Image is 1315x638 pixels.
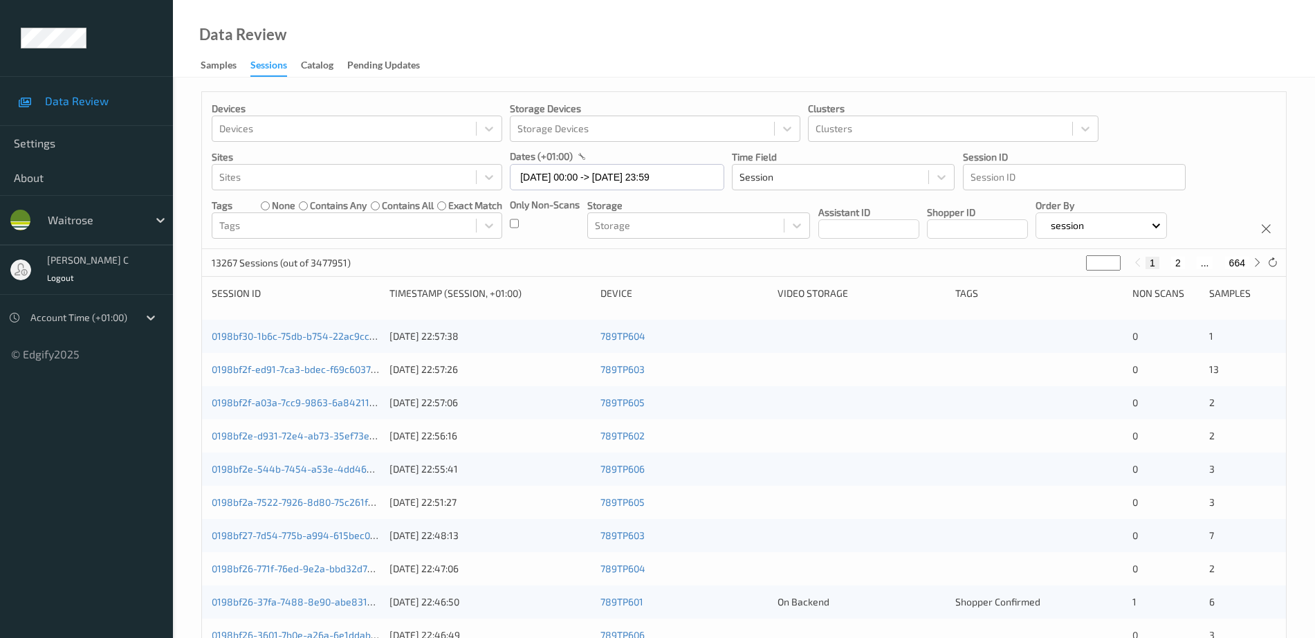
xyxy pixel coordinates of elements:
div: [DATE] 22:51:27 [389,495,591,509]
a: 789TP603 [600,529,645,541]
div: Video Storage [778,286,946,300]
button: 1 [1146,257,1159,269]
a: 789TP605 [600,496,645,508]
a: Samples [201,56,250,75]
button: 2 [1171,257,1185,269]
span: 1 [1209,330,1213,342]
a: 0198bf2f-ed91-7ca3-bdec-f69c60379068 [212,363,394,375]
span: 2 [1209,397,1215,408]
div: Sessions [250,58,287,77]
a: 0198bf26-37fa-7488-8e90-abe831045114 [212,596,399,608]
span: 2 [1209,430,1215,441]
a: 789TP602 [600,430,645,441]
div: Device [600,286,769,300]
span: 0 [1132,563,1138,574]
span: 2 [1209,563,1215,574]
span: 13 [1209,363,1219,375]
div: Samples [201,58,237,75]
p: 13267 Sessions (out of 3477951) [212,256,351,270]
label: contains all [382,199,434,212]
div: [DATE] 22:57:06 [389,396,591,410]
span: 0 [1132,463,1138,475]
p: Clusters [808,102,1098,116]
p: Assistant ID [818,206,919,219]
label: exact match [448,199,502,212]
div: On Backend [778,595,946,609]
div: Tags [955,286,1123,300]
a: 789TP601 [600,596,643,608]
div: Catalog [301,58,333,75]
span: 3 [1209,496,1215,508]
div: Pending Updates [347,58,420,75]
label: none [272,199,295,212]
span: 0 [1132,397,1138,408]
span: 3 [1209,463,1215,475]
span: 0 [1132,363,1138,375]
div: [DATE] 22:57:38 [389,329,591,343]
div: [DATE] 22:57:26 [389,363,591,376]
p: Storage Devices [510,102,800,116]
div: [DATE] 22:46:50 [389,595,591,609]
a: Pending Updates [347,56,434,75]
button: 664 [1225,257,1249,269]
a: 0198bf30-1b6c-75db-b754-22ac9cc42796 [212,330,397,342]
span: Shopper Confirmed [955,596,1040,608]
label: contains any [310,199,367,212]
p: Sites [212,150,502,164]
span: 0 [1132,430,1138,441]
p: dates (+01:00) [510,149,573,163]
a: 789TP606 [600,463,645,475]
p: Order By [1036,199,1167,212]
a: 789TP604 [600,563,645,574]
div: [DATE] 22:47:06 [389,562,591,576]
span: 6 [1209,596,1215,608]
p: Time Field [732,150,955,164]
a: 0198bf2a-7522-7926-8d80-75c261f5cefe [212,496,393,508]
span: 7 [1209,529,1214,541]
div: [DATE] 22:56:16 [389,429,591,443]
div: Timestamp (Session, +01:00) [389,286,591,300]
a: 0198bf2e-544b-7454-a53e-4dd460b5a23e [212,463,405,475]
span: 1 [1132,596,1137,608]
a: Sessions [250,56,301,77]
span: 0 [1132,496,1138,508]
a: 0198bf2f-a03a-7cc9-9863-6a84211d7a44 [212,397,398,408]
a: 0198bf26-771f-76ed-9e2a-bbd32d708ab9 [212,563,396,574]
a: 789TP604 [600,330,645,342]
span: 0 [1132,529,1138,541]
p: Only Non-Scans [510,198,580,212]
p: Tags [212,199,232,212]
button: ... [1197,257,1213,269]
p: session [1046,219,1089,233]
p: Session ID [963,150,1186,164]
span: 0 [1132,330,1138,342]
p: Devices [212,102,502,116]
div: Samples [1209,286,1276,300]
a: 0198bf2e-d931-72e4-ab73-35ef73e96433 [212,430,398,441]
div: [DATE] 22:48:13 [389,529,591,543]
a: 789TP603 [600,363,645,375]
div: Session ID [212,286,380,300]
div: Non Scans [1132,286,1199,300]
p: Storage [587,199,810,212]
a: Catalog [301,56,347,75]
p: Shopper ID [927,206,1028,219]
a: 0198bf27-7d54-775b-a994-615bec0cb2e2 [212,529,397,541]
a: 789TP605 [600,397,645,408]
div: Data Review [199,28,286,42]
div: [DATE] 22:55:41 [389,462,591,476]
